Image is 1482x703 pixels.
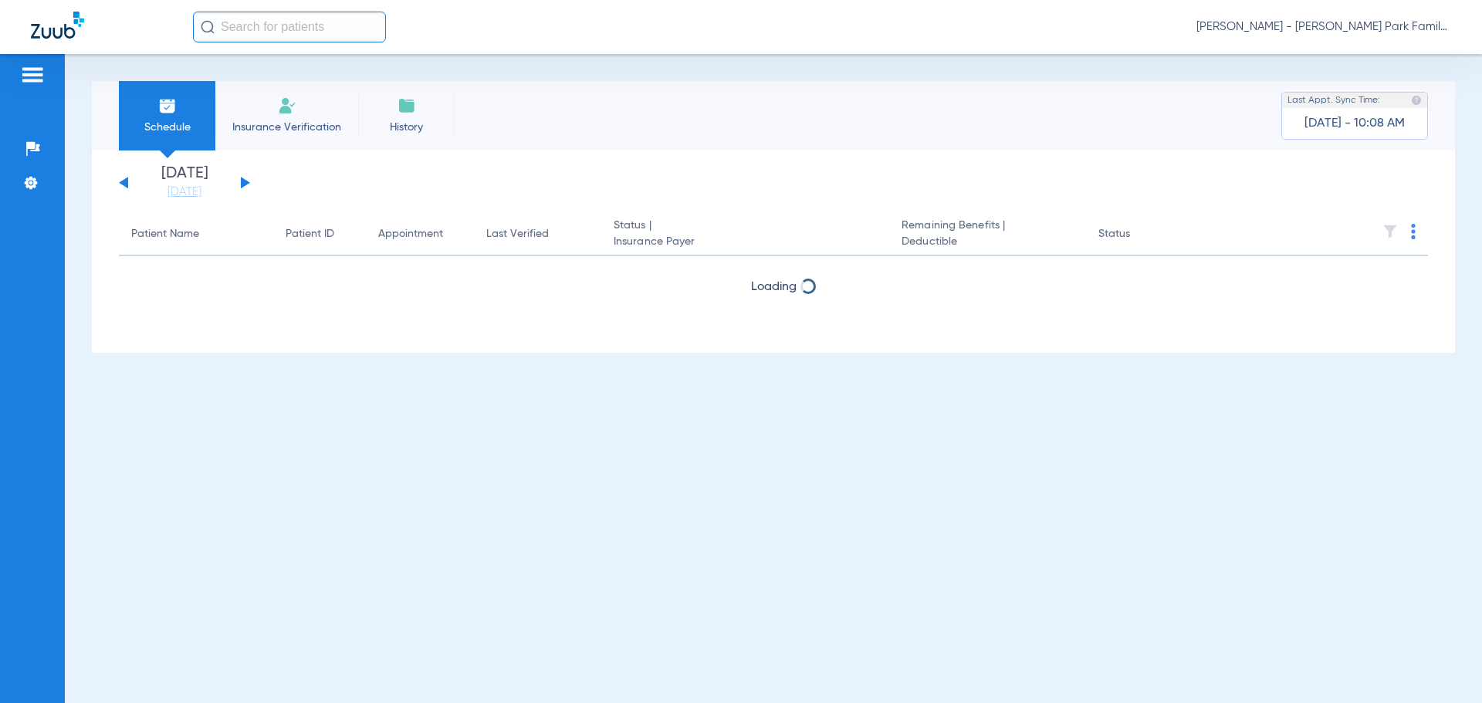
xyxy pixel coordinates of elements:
[138,184,231,200] a: [DATE]
[31,12,84,39] img: Zuub Logo
[131,226,261,242] div: Patient Name
[131,226,199,242] div: Patient Name
[378,226,462,242] div: Appointment
[201,20,215,34] img: Search Icon
[1304,116,1405,131] span: [DATE] - 10:08 AM
[227,120,347,135] span: Insurance Verification
[1086,213,1190,256] th: Status
[1382,224,1398,239] img: filter.svg
[278,96,296,115] img: Manual Insurance Verification
[286,226,334,242] div: Patient ID
[1196,19,1451,35] span: [PERSON_NAME] - [PERSON_NAME] Park Family Dentistry
[751,281,797,293] span: Loading
[398,96,416,115] img: History
[370,120,443,135] span: History
[20,66,45,84] img: hamburger-icon
[614,234,877,250] span: Insurance Payer
[889,213,1085,256] th: Remaining Benefits |
[286,226,354,242] div: Patient ID
[130,120,204,135] span: Schedule
[1287,93,1380,108] span: Last Appt. Sync Time:
[158,96,177,115] img: Schedule
[193,12,386,42] input: Search for patients
[486,226,549,242] div: Last Verified
[601,213,889,256] th: Status |
[486,226,589,242] div: Last Verified
[138,166,231,200] li: [DATE]
[1411,224,1416,239] img: group-dot-blue.svg
[1411,95,1422,106] img: last sync help info
[378,226,443,242] div: Appointment
[902,234,1073,250] span: Deductible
